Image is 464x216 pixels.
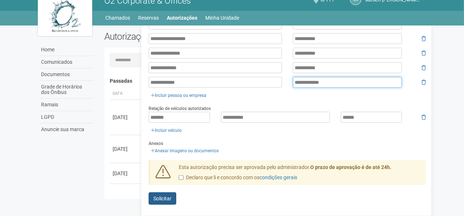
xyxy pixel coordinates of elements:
[40,99,93,111] a: Ramais
[421,80,426,85] i: Remover
[40,123,93,136] a: Anuncie sua marca
[113,194,140,201] div: [DATE]
[40,68,93,81] a: Documentos
[149,105,211,112] label: Relação de veículos autorizados
[153,196,172,201] span: Solicitar
[149,147,221,155] a: Anexar imagens ou documentos
[40,81,93,99] a: Grade de Horários dos Ônibus
[40,44,93,56] a: Home
[259,174,297,180] a: condições gerais
[106,13,130,23] a: Chamados
[149,91,209,99] a: Incluir pessoa ou empresa
[149,140,163,147] label: Anexos
[113,170,140,177] div: [DATE]
[149,192,176,205] button: Solicitar
[173,164,426,185] div: Esta autorização precisa ser aprovada pelo administrador.
[104,31,260,42] h2: Autorizações
[40,56,93,68] a: Comunicados
[310,164,391,170] strong: O prazo de aprovação é de até 24h.
[421,115,426,120] i: Remover
[167,13,198,23] a: Autorizações
[110,78,421,84] h4: Passadas
[179,175,183,180] input: Declaro que li e concordo com oscondições gerais
[149,126,184,134] a: Incluir veículo
[206,13,239,23] a: Minha Unidade
[113,145,140,153] div: [DATE]
[110,88,142,100] th: Data
[40,111,93,123] a: LGPD
[421,65,426,70] i: Remover
[138,13,159,23] a: Reservas
[421,51,426,56] i: Remover
[421,36,426,41] i: Remover
[179,174,297,181] label: Declaro que li e concordo com os
[113,114,140,121] div: [DATE]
